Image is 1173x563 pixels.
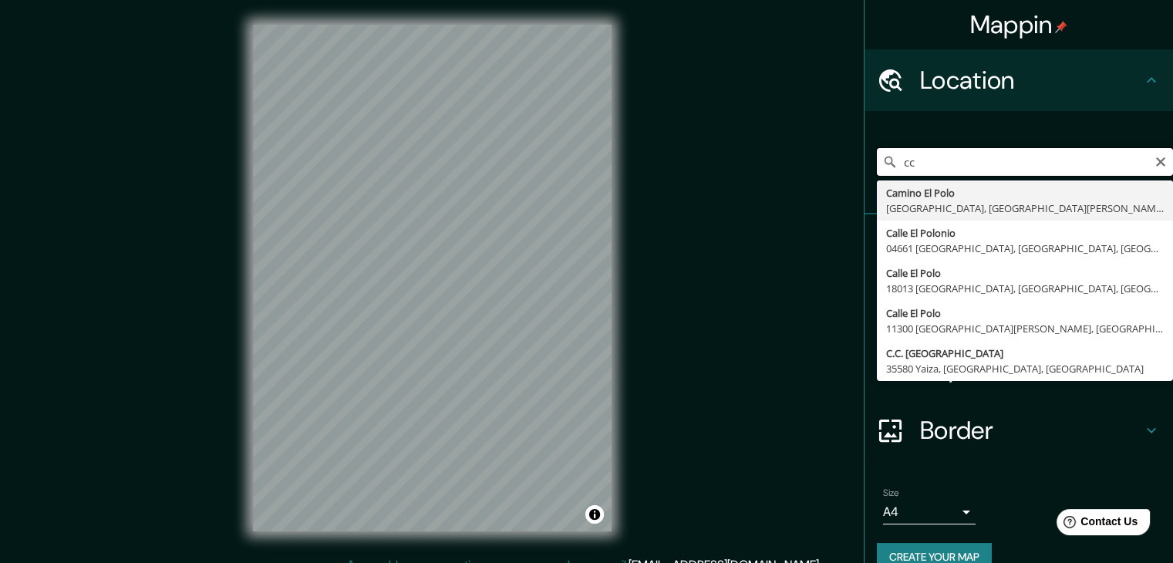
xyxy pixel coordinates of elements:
[970,9,1068,40] h4: Mappin
[865,49,1173,111] div: Location
[920,415,1142,446] h4: Border
[865,399,1173,461] div: Border
[1154,153,1167,168] button: Clear
[865,214,1173,276] div: Pins
[585,505,604,524] button: Toggle attribution
[886,361,1164,376] div: 35580 Yaiza, [GEOGRAPHIC_DATA], [GEOGRAPHIC_DATA]
[1036,503,1156,546] iframe: Help widget launcher
[253,25,612,531] canvas: Map
[886,201,1164,216] div: [GEOGRAPHIC_DATA], [GEOGRAPHIC_DATA][PERSON_NAME] 9480000, [GEOGRAPHIC_DATA]
[886,185,1164,201] div: Camino El Polo
[877,148,1173,176] input: Pick your city or area
[1055,21,1067,33] img: pin-icon.png
[920,353,1142,384] h4: Layout
[883,487,899,500] label: Size
[883,500,976,524] div: A4
[886,281,1164,296] div: 18013 [GEOGRAPHIC_DATA], [GEOGRAPHIC_DATA], [GEOGRAPHIC_DATA]
[886,321,1164,336] div: 11300 [GEOGRAPHIC_DATA][PERSON_NAME], [GEOGRAPHIC_DATA], [GEOGRAPHIC_DATA]
[886,305,1164,321] div: Calle El Polo
[886,346,1164,361] div: C.C. [GEOGRAPHIC_DATA]
[886,225,1164,241] div: Calle El Polonio
[886,265,1164,281] div: Calle El Polo
[920,65,1142,96] h4: Location
[865,276,1173,338] div: Style
[886,241,1164,256] div: 04661 [GEOGRAPHIC_DATA], [GEOGRAPHIC_DATA], [GEOGRAPHIC_DATA]
[865,338,1173,399] div: Layout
